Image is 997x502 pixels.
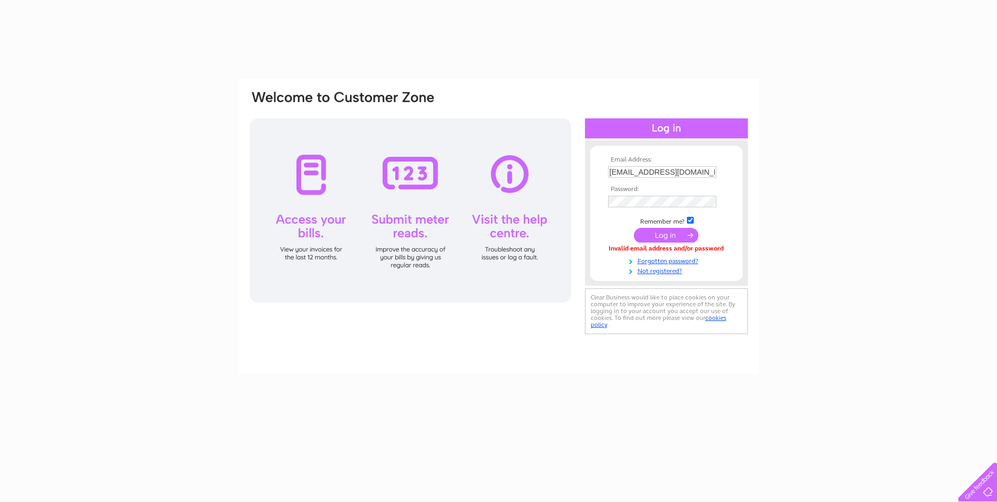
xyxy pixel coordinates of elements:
[591,314,726,328] a: cookies policy
[634,228,698,243] input: Submit
[605,156,727,164] th: Email Address:
[585,288,748,334] div: Clear Business would like to place cookies on your computer to improve your experience of the sit...
[605,215,727,226] td: Remember me?
[608,265,727,275] a: Not registered?
[605,186,727,193] th: Password:
[608,245,725,253] div: Invalid email address and/or password
[608,255,727,265] a: Forgotten password?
